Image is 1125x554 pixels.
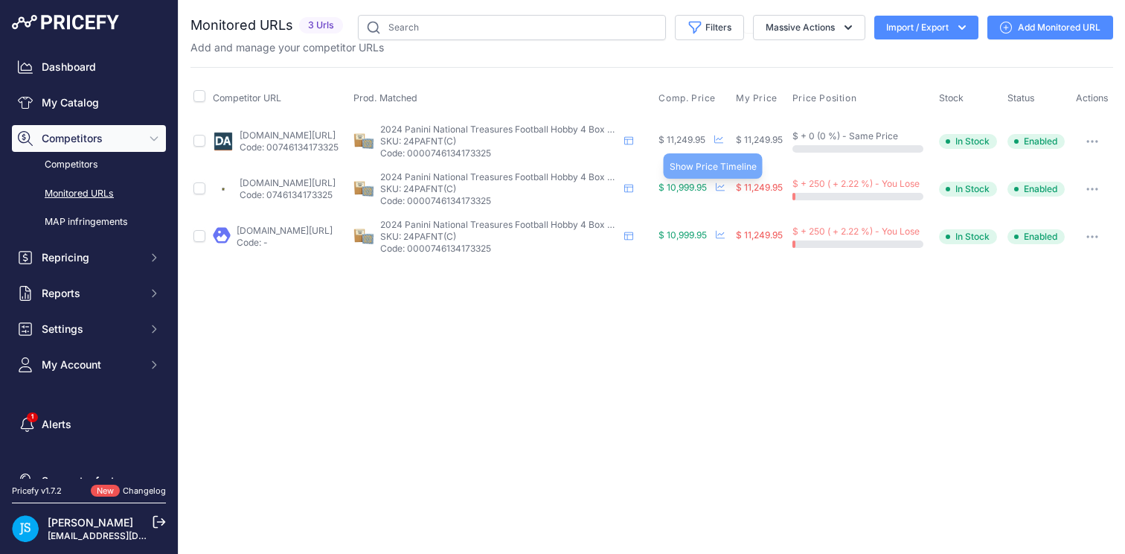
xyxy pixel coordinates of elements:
span: Enabled [1007,229,1065,244]
span: Competitors [42,131,139,146]
p: Code: - [237,237,333,249]
span: 3 Urls [299,17,343,34]
img: Pricefy Logo [12,15,119,30]
button: Massive Actions [753,15,865,40]
span: 2024 Panini National Treasures Football Hobby 4 Box Case [380,124,629,135]
button: Comp. Price [658,92,719,104]
a: Dashboard [12,54,166,80]
p: Code: 0000746134173325 [380,147,618,159]
span: Actions [1076,92,1109,104]
a: My Catalog [12,89,166,116]
span: My Account [42,357,139,372]
span: $ 11,249.95 [736,182,783,193]
a: [PERSON_NAME] [48,516,133,529]
span: Enabled [1007,182,1065,197]
button: Reports [12,280,166,307]
span: $ + 0 (0 %) - Same Price [792,130,898,141]
span: $ 10,999.95 [658,182,707,193]
button: Price Position [792,92,859,104]
p: Add and manage your competitor URLs [190,40,384,55]
span: $ 11,249.95 [736,229,783,241]
span: $ 11,249.95 [736,134,783,145]
span: Competitor URL [213,92,281,104]
a: Changelog [123,485,166,496]
span: My Price [736,92,778,104]
button: Settings [12,316,166,343]
span: 2024 Panini National Treasures Football Hobby 4 Box Case [380,219,629,230]
p: SKU: 24PAFNT(C) [380,136,618,147]
button: My Price [736,92,781,104]
button: Filters [675,15,744,40]
h2: Monitored URLs [190,15,293,36]
p: Code: 00746134173325 [240,141,339,153]
input: Search [358,15,666,40]
a: Suggest a feature [12,468,166,494]
nav: Sidebar [12,54,166,494]
span: Show Price Timeline [670,161,757,172]
a: Monitored URLs [12,181,166,207]
span: $ + 250 ( + 2.22 %) - You Lose [792,178,920,189]
button: Import / Export [874,16,978,39]
span: 2024 Panini National Treasures Football Hobby 4 Box Case [380,171,629,182]
span: In Stock [939,134,997,149]
span: $ 11,249.95 [658,134,705,145]
span: In Stock [939,182,997,197]
span: Prod. Matched [353,92,417,104]
a: Add Monitored URL [987,16,1113,39]
a: [EMAIL_ADDRESS][DOMAIN_NAME] [48,530,203,541]
span: New [91,485,120,497]
span: Price Position [792,92,856,104]
p: Code: 0000746134173325 [380,195,618,207]
p: SKU: 24PAFNT(C) [380,183,618,195]
button: Repricing [12,244,166,271]
a: [DOMAIN_NAME][URL] [240,177,336,188]
span: Enabled [1007,134,1065,149]
a: [DOMAIN_NAME][URL] [240,130,336,141]
span: $ 10,999.95 [658,229,707,241]
p: SKU: 24PAFNT(C) [380,231,618,243]
span: $ + 250 ( + 2.22 %) - You Lose [792,226,920,237]
button: Competitors [12,125,166,152]
a: Competitors [12,152,166,178]
span: Reports [42,286,139,301]
div: Pricefy v1.7.2 [12,485,62,497]
span: Comp. Price [658,92,716,104]
p: Code: 0000746134173325 [380,243,618,255]
p: Code: 0746134173325 [240,189,336,201]
span: Status [1007,92,1035,104]
a: MAP infringements [12,209,166,235]
a: Alerts [12,411,166,438]
span: Settings [42,322,139,337]
span: Stock [939,92,964,104]
span: In Stock [939,229,997,244]
button: My Account [12,351,166,378]
a: [DOMAIN_NAME][URL] [237,225,333,236]
span: Repricing [42,250,139,265]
